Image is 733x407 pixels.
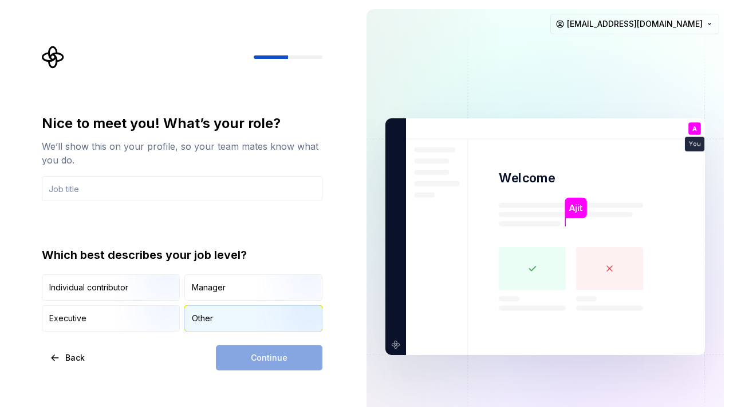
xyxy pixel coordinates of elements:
[42,46,65,69] svg: Supernova Logo
[692,126,697,132] p: A
[569,202,582,214] p: Ajit
[42,247,322,263] div: Which best describes your job level?
[42,176,322,201] input: Job title
[49,313,86,324] div: Executive
[42,345,94,370] button: Back
[567,18,703,30] span: [EMAIL_ADDRESS][DOMAIN_NAME]
[192,313,213,324] div: Other
[689,141,700,147] p: You
[550,14,719,34] button: [EMAIL_ADDRESS][DOMAIN_NAME]
[42,139,322,167] div: We’ll show this on your profile, so your team mates know what you do.
[49,282,128,293] div: Individual contributor
[65,352,85,364] span: Back
[42,114,322,133] div: Nice to meet you! What’s your role?
[192,282,226,293] div: Manager
[499,170,555,186] p: Welcome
